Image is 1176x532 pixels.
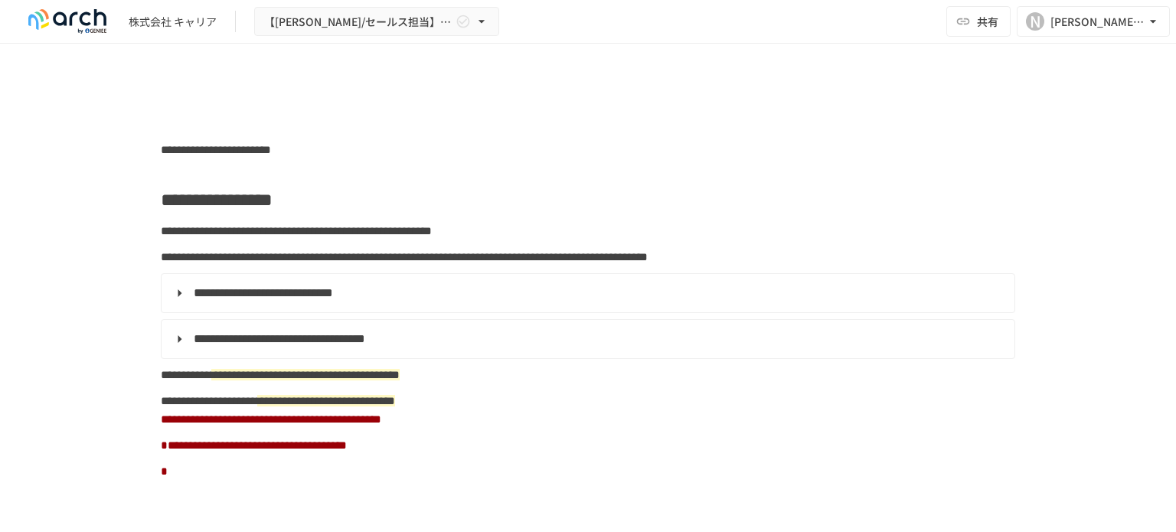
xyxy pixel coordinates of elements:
span: 【[PERSON_NAME]/セールス担当】株式会社 キャリア様_初期設定サポート [264,12,452,31]
div: N [1026,12,1044,31]
div: 株式会社 キャリア [129,14,217,30]
div: [PERSON_NAME][EMAIL_ADDRESS][DOMAIN_NAME] [1050,12,1145,31]
button: 共有 [946,6,1011,37]
button: 【[PERSON_NAME]/セールス担当】株式会社 キャリア様_初期設定サポート [254,7,499,37]
button: N[PERSON_NAME][EMAIL_ADDRESS][DOMAIN_NAME] [1017,6,1170,37]
span: 共有 [977,13,998,30]
img: logo-default@2x-9cf2c760.svg [18,9,116,34]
